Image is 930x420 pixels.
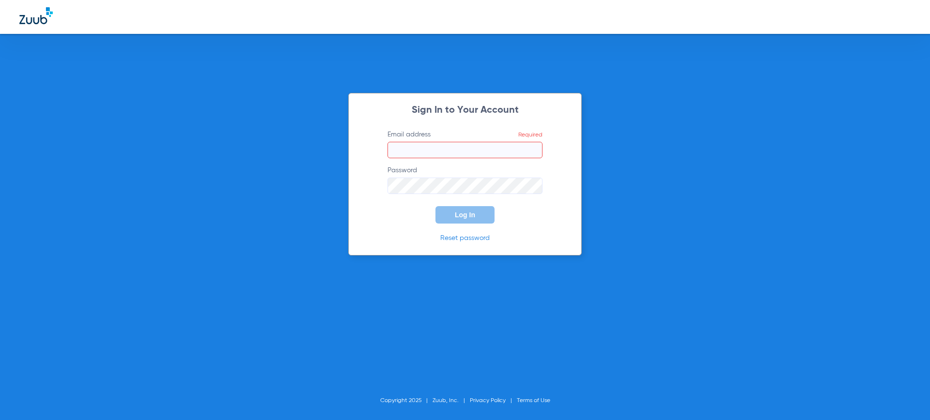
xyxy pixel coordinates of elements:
[455,211,475,219] span: Log In
[517,398,550,404] a: Terms of Use
[470,398,506,404] a: Privacy Policy
[387,165,542,194] label: Password
[435,206,495,224] button: Log In
[440,235,490,241] a: Reset password
[387,130,542,158] label: Email address
[373,105,557,115] h2: Sign In to Your Account
[380,396,433,405] li: Copyright 2025
[387,142,542,158] input: Email addressRequired
[433,396,470,405] li: Zuub, Inc.
[19,7,53,24] img: Zuub Logo
[518,132,542,138] span: Required
[387,178,542,194] input: Password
